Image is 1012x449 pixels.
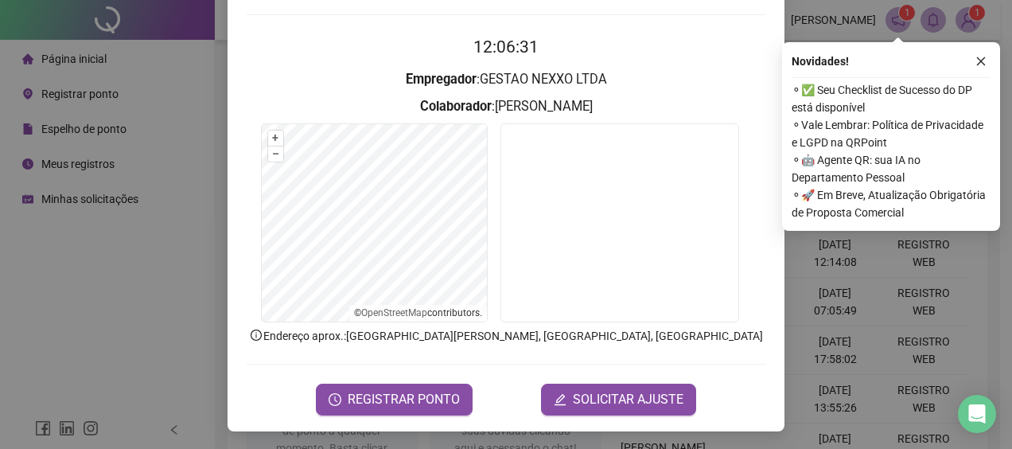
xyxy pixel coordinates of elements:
span: ⚬ ✅ Seu Checklist de Sucesso do DP está disponível [792,81,991,116]
p: Endereço aprox. : [GEOGRAPHIC_DATA][PERSON_NAME], [GEOGRAPHIC_DATA], [GEOGRAPHIC_DATA] [247,327,765,345]
span: ⚬ 🚀 Em Breve, Atualização Obrigatória de Proposta Comercial [792,186,991,221]
span: close [975,56,987,67]
strong: Empregador [406,72,477,87]
button: editSOLICITAR AJUSTE [541,384,696,416]
time: 12:06:31 [473,37,539,57]
span: REGISTRAR PONTO [348,390,460,409]
span: SOLICITAR AJUSTE [573,390,683,409]
span: info-circle [249,328,263,342]
span: Novidades ! [792,53,849,70]
span: ⚬ Vale Lembrar: Política de Privacidade e LGPD na QRPoint [792,116,991,151]
h3: : GESTAO NEXXO LTDA [247,69,765,90]
a: OpenStreetMap [361,307,427,318]
span: clock-circle [329,393,341,406]
button: REGISTRAR PONTO [316,384,473,416]
button: – [268,146,283,162]
button: + [268,131,283,146]
strong: Colaborador [420,99,492,114]
span: edit [554,393,566,406]
div: Open Intercom Messenger [958,395,996,433]
li: © contributors. [354,307,482,318]
h3: : [PERSON_NAME] [247,96,765,117]
span: ⚬ 🤖 Agente QR: sua IA no Departamento Pessoal [792,151,991,186]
